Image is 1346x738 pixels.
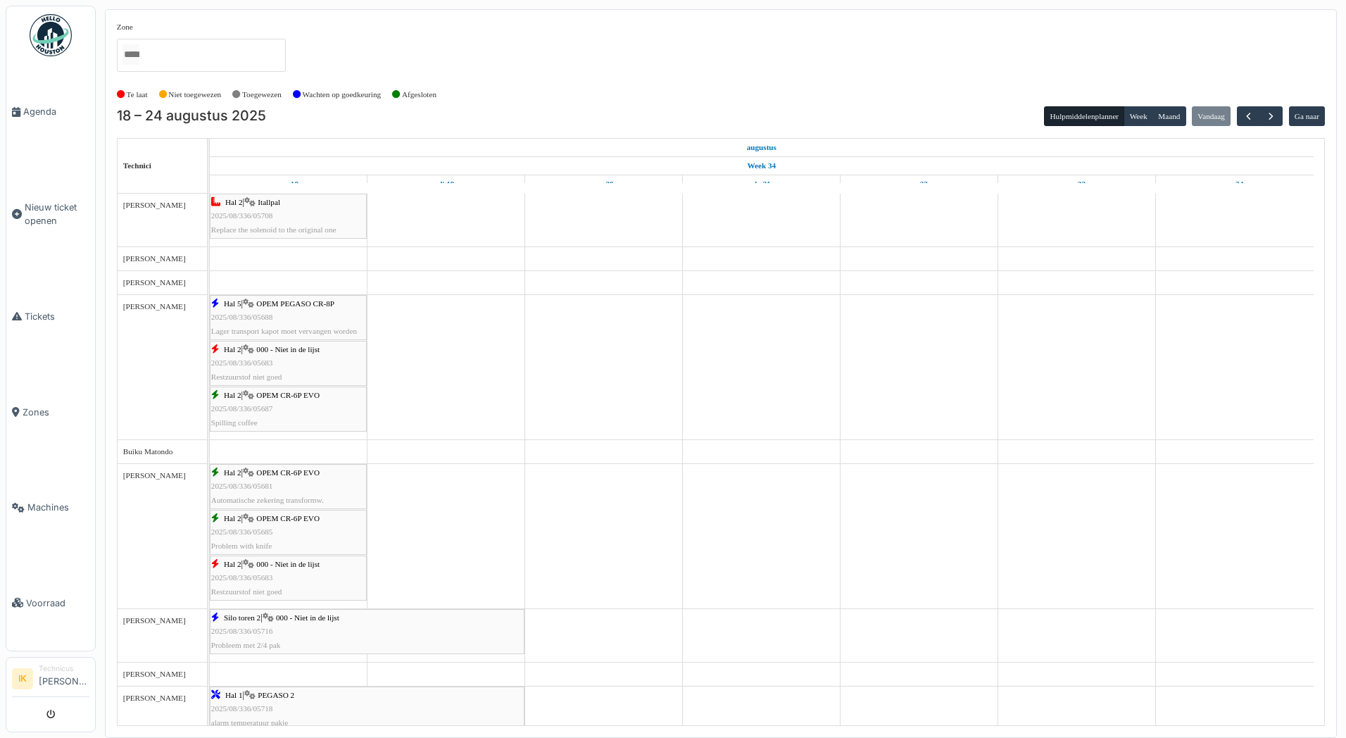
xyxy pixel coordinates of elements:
span: Hal 1 [225,691,243,699]
span: [PERSON_NAME] [123,278,186,287]
span: 2025/08/336/05683 [211,573,273,582]
span: Itallpal [258,198,280,206]
span: Restzuurstof niet goed [211,587,282,596]
span: 000 - Niet in de lijst [256,560,320,568]
span: 2025/08/336/05688 [211,313,273,321]
span: Restzuurstof niet goed [211,373,282,381]
a: 23 augustus 2025 [1065,175,1090,193]
div: | [211,343,365,384]
span: Silo toren 2 [224,613,260,622]
a: 18 augustus 2025 [275,175,302,193]
span: Probleem met 2/4 pak [211,641,281,649]
a: Agenda [6,64,95,160]
span: Hal 2 [224,391,241,399]
span: 2025/08/336/05718 [211,704,273,713]
img: Badge_color-CXgf-gQk.svg [30,14,72,56]
div: | [211,196,365,237]
div: | [211,297,365,338]
button: Week [1124,106,1153,126]
span: OPEM CR-6P EVO [256,514,320,523]
span: Lager transport kapot moet vervangen worden [211,327,357,335]
label: Wachten op goedkeuring [303,89,382,101]
span: Buiku Matondo [123,447,173,456]
span: 000 - Niet in de lijst [256,345,320,354]
li: [PERSON_NAME] [39,663,89,694]
span: Problem with knife [211,542,272,550]
a: Machines [6,460,95,556]
span: [PERSON_NAME] [123,254,186,263]
a: 20 augustus 2025 [591,175,617,193]
span: Machines [27,501,89,514]
button: Vorige [1237,106,1260,127]
div: | [211,512,365,553]
div: Technicus [39,663,89,674]
div: | [211,689,523,730]
a: 24 augustus 2025 [1223,175,1247,193]
span: alarm temperatuur pakje [211,718,288,727]
span: Voorraad [26,596,89,610]
span: 2025/08/336/05708 [211,211,273,220]
div: | [211,389,365,430]
span: 2025/08/336/05685 [211,527,273,536]
span: 2025/08/336/05716 [211,627,273,635]
span: OPEM CR-6P EVO [256,391,320,399]
span: 2025/08/336/05683 [211,358,273,367]
label: Zone [117,21,133,33]
span: Replace the solenoid to the original one [211,225,336,234]
span: OPEM PEGASO CR-8P [256,299,334,308]
button: Vandaag [1192,106,1231,126]
span: [PERSON_NAME] [123,670,186,678]
span: [PERSON_NAME] [123,302,186,311]
a: Week 34 [743,157,779,175]
a: Nieuw ticket openen [6,160,95,269]
span: [PERSON_NAME] [123,201,186,209]
span: 000 - Niet in de lijst [276,613,339,622]
span: [PERSON_NAME] [123,471,186,480]
span: Hal 2 [224,560,241,568]
a: IK Technicus[PERSON_NAME] [12,663,89,697]
span: [PERSON_NAME] [123,694,186,702]
input: Alles [122,44,139,65]
span: Zones [23,406,89,419]
span: Hal 2 [224,468,241,477]
span: Technici [123,161,151,170]
span: Hal 2 [224,345,241,354]
a: 21 augustus 2025 [749,175,774,193]
a: Voorraad [6,556,95,651]
span: Automatische zekering transformw. [211,496,324,504]
div: | [211,611,523,652]
span: Agenda [23,105,89,118]
span: OPEM CR-6P EVO [256,468,320,477]
label: Niet toegewezen [168,89,221,101]
div: | [211,558,365,599]
span: Hal 2 [225,198,243,206]
label: Afgesloten [402,89,436,101]
a: 19 augustus 2025 [434,175,458,193]
a: 18 augustus 2025 [743,139,780,156]
button: Hulpmiddelenplanner [1044,106,1124,126]
a: Zones [6,364,95,460]
span: Hal 2 [224,514,241,523]
label: Toegewezen [242,89,282,101]
span: PEGASO 2 [258,691,294,699]
button: Volgende [1259,106,1283,127]
span: Nieuw ticket openen [25,201,89,227]
span: Spilling coffee [211,418,258,427]
a: Tickets [6,269,95,365]
span: Hal 5 [224,299,241,308]
h2: 18 – 24 augustus 2025 [117,108,266,125]
span: [PERSON_NAME] [123,616,186,625]
div: | [211,466,365,507]
button: Maand [1152,106,1186,126]
span: Tickets [25,310,89,323]
li: IK [12,668,33,689]
span: 2025/08/336/05681 [211,482,273,490]
button: Ga naar [1289,106,1326,126]
span: 2025/08/336/05687 [211,404,273,413]
a: 22 augustus 2025 [907,175,931,193]
label: Te laat [127,89,148,101]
